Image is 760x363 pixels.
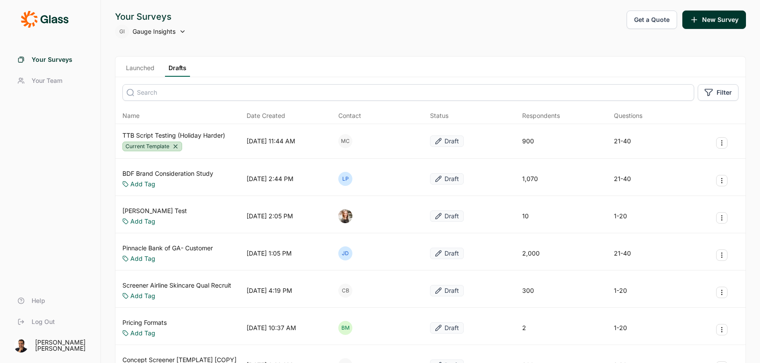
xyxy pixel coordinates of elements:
a: Drafts [165,64,190,77]
div: 1-20 [614,324,627,332]
button: Survey Actions [716,249,728,261]
button: Survey Actions [716,324,728,335]
div: 900 [522,137,534,146]
button: Draft [430,248,464,259]
span: Date Created [247,111,285,120]
div: 2,000 [522,249,540,258]
div: 1-20 [614,212,627,221]
a: Pricing Formats [122,318,167,327]
div: [DATE] 2:05 PM [247,212,293,221]
span: Your Surveys [32,55,72,64]
a: Add Tag [130,217,155,226]
div: Respondents [522,111,560,120]
span: Log Out [32,317,55,326]
input: Search [122,84,694,101]
a: Add Tag [130,329,155,338]
button: Filter [698,84,738,101]
div: 1,070 [522,174,538,183]
span: Gauge Insights [133,27,176,36]
div: [DATE] 2:44 PM [247,174,294,183]
div: LP [338,172,352,186]
button: New Survey [682,11,746,29]
div: 21-40 [614,137,631,146]
a: Screener Airline Skincare Qual Recruit [122,281,231,290]
a: Add Tag [130,254,155,263]
button: Draft [430,210,464,222]
span: Filter [717,88,732,97]
div: JD [338,246,352,260]
a: BDF Brand Consideration Study [122,169,213,178]
div: 300 [522,286,534,295]
a: Add Tag [130,180,155,189]
a: Pinnacle Bank of GA- Customer [122,244,213,253]
button: Draft [430,322,464,334]
button: Get a Quote [627,11,677,29]
div: CB [338,284,352,298]
div: [DATE] 4:19 PM [247,286,292,295]
div: 1-20 [614,286,627,295]
a: TTB Script Testing (Holiday Harder) [122,131,225,140]
div: Your Surveys [115,11,186,23]
button: Survey Actions [716,175,728,186]
div: [DATE] 11:44 AM [247,137,295,146]
div: [DATE] 10:37 AM [247,324,296,332]
div: GI [115,25,129,39]
button: Survey Actions [716,137,728,149]
div: MC [338,134,352,148]
div: [DATE] 1:05 PM [247,249,292,258]
img: k5jor735xiww1e2xqlyf.png [338,209,352,223]
span: Your Team [32,76,62,85]
span: Name [122,111,140,120]
div: 21-40 [614,174,631,183]
button: Survey Actions [716,212,728,224]
div: 2 [522,324,526,332]
div: [PERSON_NAME] [PERSON_NAME] [35,339,90,352]
button: Draft [430,135,464,147]
div: Current Template [122,142,182,151]
button: Survey Actions [716,287,728,298]
button: Draft [430,173,464,185]
span: Help [32,296,45,305]
div: Questions [614,111,642,120]
a: [PERSON_NAME] Test [122,206,187,215]
div: Status [430,111,448,120]
img: amg06m4ozjtcyqqhuw5b.png [14,338,28,352]
a: Launched [122,64,158,77]
div: BM [338,321,352,335]
button: Draft [430,285,464,296]
div: 10 [522,212,529,221]
div: 21-40 [614,249,631,258]
div: Contact [338,111,361,120]
a: Add Tag [130,292,155,300]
